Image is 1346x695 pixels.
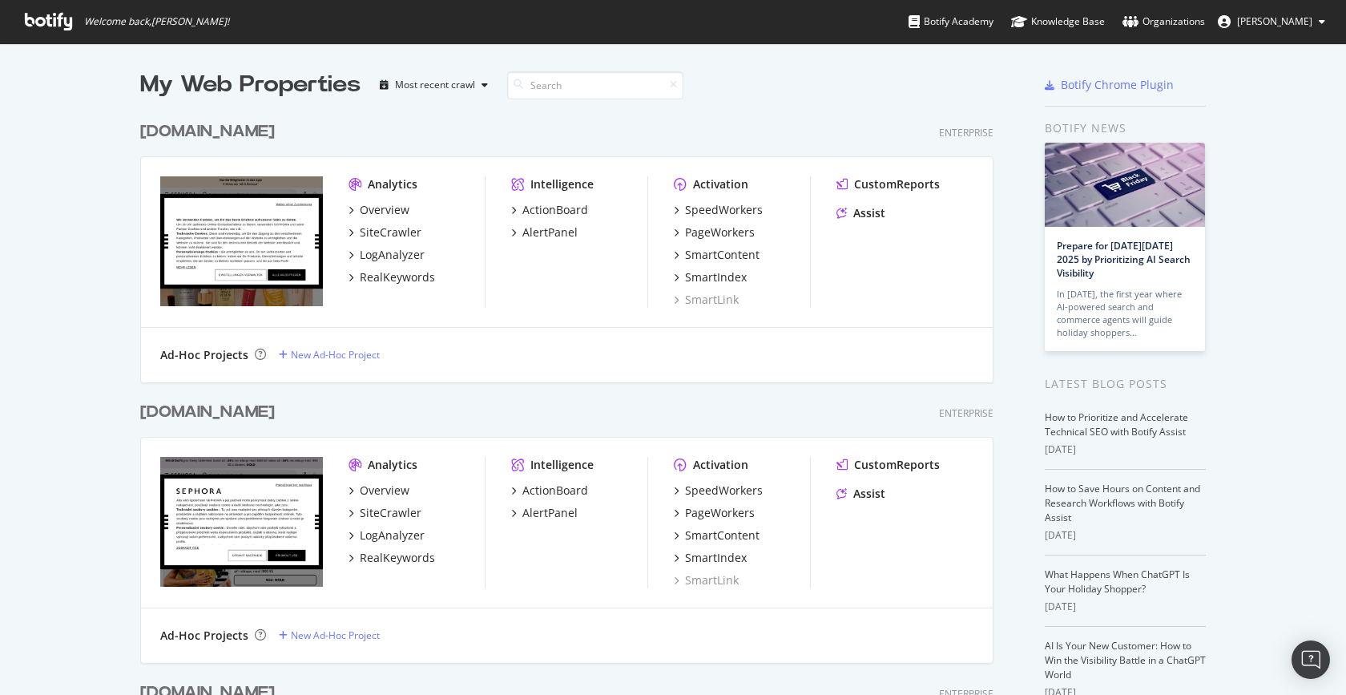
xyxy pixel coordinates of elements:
[511,202,588,218] a: ActionBoard
[674,572,739,588] a: SmartLink
[140,401,281,424] a: [DOMAIN_NAME]
[279,348,380,362] a: New Ad-Hoc Project
[1045,639,1206,681] a: AI Is Your New Customer: How to Win the Visibility Battle in a ChatGPT World
[1292,640,1330,679] div: Open Intercom Messenger
[674,292,739,308] a: SmartLink
[674,224,755,240] a: PageWorkers
[1057,239,1191,280] a: Prepare for [DATE][DATE] 2025 by Prioritizing AI Search Visibility
[1045,568,1190,596] a: What Happens When ChatGPT Is Your Holiday Shopper?
[507,71,683,99] input: Search
[349,202,409,218] a: Overview
[693,457,748,473] div: Activation
[279,628,380,642] a: New Ad-Hoc Project
[160,176,323,306] img: www.sephora.de
[1045,528,1206,543] div: [DATE]
[674,550,747,566] a: SmartIndex
[368,457,417,473] div: Analytics
[360,224,421,240] div: SiteCrawler
[836,486,885,502] a: Assist
[685,247,760,263] div: SmartContent
[939,126,993,139] div: Enterprise
[1045,375,1206,393] div: Latest Blog Posts
[511,505,578,521] a: AlertPanel
[349,269,435,285] a: RealKeywords
[140,120,281,143] a: [DOMAIN_NAME]
[685,505,755,521] div: PageWorkers
[836,457,940,473] a: CustomReports
[693,176,748,192] div: Activation
[674,247,760,263] a: SmartContent
[140,120,275,143] div: [DOMAIN_NAME]
[140,401,275,424] div: [DOMAIN_NAME]
[1045,482,1200,524] a: How to Save Hours on Content and Research Workflows with Botify Assist
[360,550,435,566] div: RealKeywords
[368,176,417,192] div: Analytics
[291,628,380,642] div: New Ad-Hoc Project
[685,527,760,543] div: SmartContent
[373,72,494,98] button: Most recent crawl
[1045,77,1174,93] a: Botify Chrome Plugin
[522,224,578,240] div: AlertPanel
[349,483,409,499] a: Overview
[854,176,940,192] div: CustomReports
[360,247,425,263] div: LogAnalyzer
[674,269,747,285] a: SmartIndex
[522,202,588,218] div: ActionBoard
[360,483,409,499] div: Overview
[530,176,594,192] div: Intelligence
[1045,410,1188,438] a: How to Prioritize and Accelerate Technical SEO with Botify Assist
[674,505,755,521] a: PageWorkers
[674,527,760,543] a: SmartContent
[511,224,578,240] a: AlertPanel
[84,15,229,28] span: Welcome back, [PERSON_NAME] !
[685,224,755,240] div: PageWorkers
[685,269,747,285] div: SmartIndex
[530,457,594,473] div: Intelligence
[853,486,885,502] div: Assist
[685,202,763,218] div: SpeedWorkers
[360,527,425,543] div: LogAnalyzer
[674,483,763,499] a: SpeedWorkers
[1237,14,1312,28] span: emmanuel benmussa
[349,527,425,543] a: LogAnalyzer
[349,505,421,521] a: SiteCrawler
[836,205,885,221] a: Assist
[1061,77,1174,93] div: Botify Chrome Plugin
[349,224,421,240] a: SiteCrawler
[1057,288,1193,339] div: In [DATE], the first year where AI-powered search and commerce agents will guide holiday shoppers…
[1045,143,1205,227] img: Prepare for Black Friday 2025 by Prioritizing AI Search Visibility
[674,202,763,218] a: SpeedWorkers
[511,483,588,499] a: ActionBoard
[685,483,763,499] div: SpeedWorkers
[939,406,993,420] div: Enterprise
[360,505,421,521] div: SiteCrawler
[160,457,323,587] img: wwww.sephora.cz
[140,69,361,101] div: My Web Properties
[685,550,747,566] div: SmartIndex
[1045,119,1206,137] div: Botify news
[522,505,578,521] div: AlertPanel
[1011,14,1105,30] div: Knowledge Base
[395,80,475,90] div: Most recent crawl
[160,347,248,363] div: Ad-Hoc Projects
[1122,14,1205,30] div: Organizations
[349,550,435,566] a: RealKeywords
[291,348,380,362] div: New Ad-Hoc Project
[853,205,885,221] div: Assist
[522,483,588,499] div: ActionBoard
[360,202,409,218] div: Overview
[854,457,940,473] div: CustomReports
[1205,9,1338,34] button: [PERSON_NAME]
[160,628,248,644] div: Ad-Hoc Projects
[909,14,993,30] div: Botify Academy
[836,176,940,192] a: CustomReports
[1045,442,1206,457] div: [DATE]
[1045,600,1206,614] div: [DATE]
[360,269,435,285] div: RealKeywords
[349,247,425,263] a: LogAnalyzer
